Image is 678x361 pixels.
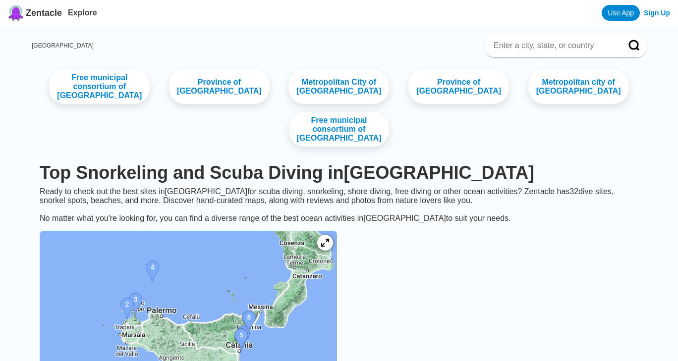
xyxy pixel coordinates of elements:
[644,9,670,17] a: Sign Up
[289,112,390,147] a: Free municipal consortium of [GEOGRAPHIC_DATA]
[8,5,24,21] img: Zentacle logo
[49,69,150,104] a: Free municipal consortium of [GEOGRAPHIC_DATA]
[26,8,62,18] span: Zentacle
[602,5,640,21] a: Use App
[40,162,638,183] h1: Top Snorkeling and Scuba Diving in [GEOGRAPHIC_DATA]
[408,69,509,104] a: Province of [GEOGRAPHIC_DATA]
[68,8,97,17] a: Explore
[32,42,94,49] a: [GEOGRAPHIC_DATA]
[32,187,646,223] div: Ready to check out the best sites in [GEOGRAPHIC_DATA] for scuba diving, snorkeling, shore diving...
[169,69,270,104] a: Province of [GEOGRAPHIC_DATA]
[493,41,615,51] input: Enter a city, state, or country
[528,69,629,104] a: Metropolitan city of [GEOGRAPHIC_DATA]
[288,69,389,104] a: Metropolitan City of [GEOGRAPHIC_DATA]
[8,5,62,21] a: Zentacle logoZentacle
